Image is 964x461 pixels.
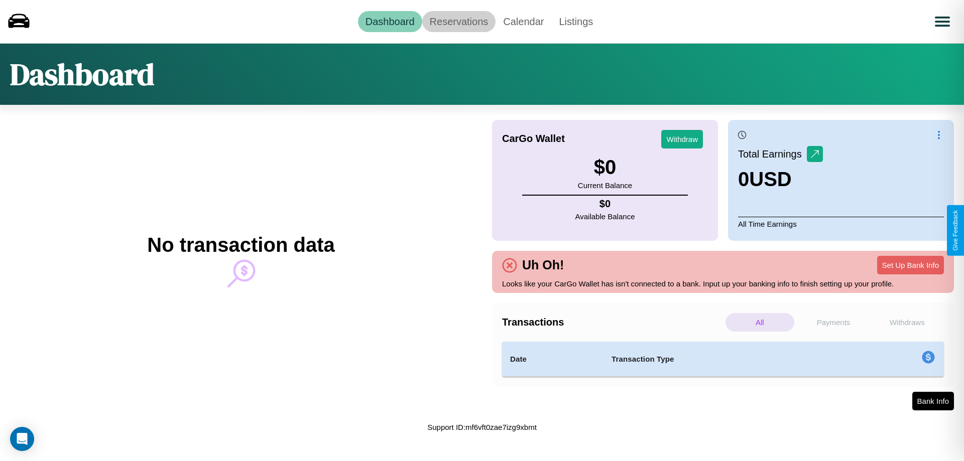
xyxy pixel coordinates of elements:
h4: Uh Oh! [517,258,569,272]
div: Give Feedback [952,210,959,251]
h2: No transaction data [147,234,334,256]
h3: $ 0 [578,156,632,179]
p: Total Earnings [738,145,807,163]
h3: 0 USD [738,168,823,191]
p: Withdraws [873,313,941,332]
h4: CarGo Wallet [502,133,565,144]
p: Payments [799,313,868,332]
h4: Transaction Type [612,353,839,365]
button: Open menu [928,8,956,36]
table: simple table [502,342,944,377]
a: Reservations [422,11,496,32]
p: Support ID: mf6vft0zae7izg9xbmt [427,420,537,434]
h4: $ 0 [575,198,635,210]
p: All [726,313,794,332]
h4: Transactions [502,317,723,328]
p: Current Balance [578,179,632,192]
a: Dashboard [358,11,422,32]
a: Listings [551,11,600,32]
p: All Time Earnings [738,217,944,231]
p: Looks like your CarGo Wallet has isn't connected to a bank. Input up your banking info to finish ... [502,277,944,290]
p: Available Balance [575,210,635,223]
button: Withdraw [661,130,703,148]
a: Calendar [496,11,551,32]
h1: Dashboard [10,54,154,95]
button: Bank Info [912,392,954,410]
button: Set Up Bank Info [877,256,944,274]
h4: Date [510,353,595,365]
div: Open Intercom Messenger [10,427,34,451]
